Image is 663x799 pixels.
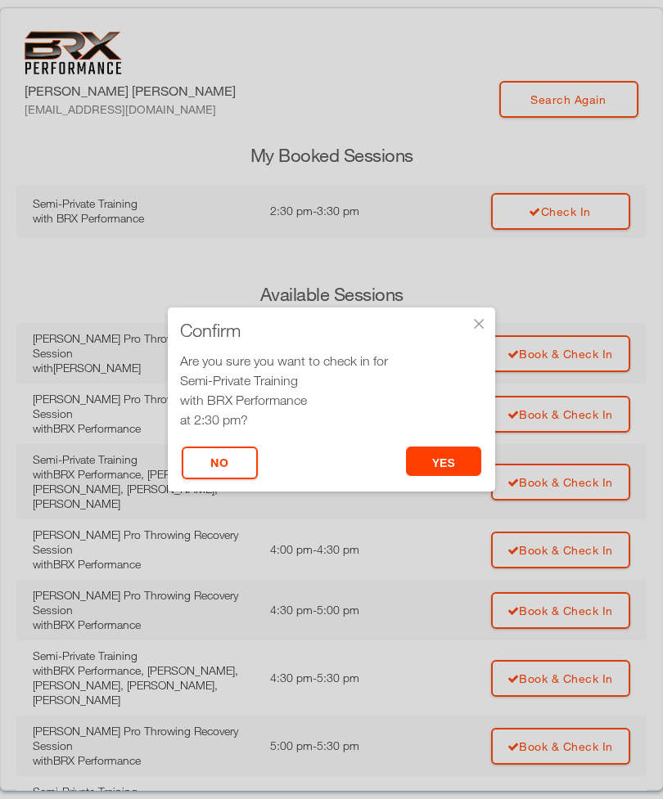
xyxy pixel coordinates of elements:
[182,447,258,479] button: No
[180,322,241,339] span: Confirm
[180,390,483,410] div: with BRX Performance
[406,447,482,476] button: yes
[471,316,487,332] div: ×
[180,370,483,390] div: Semi-Private Training
[180,351,483,429] div: Are you sure you want to check in for at 2:30 pm?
